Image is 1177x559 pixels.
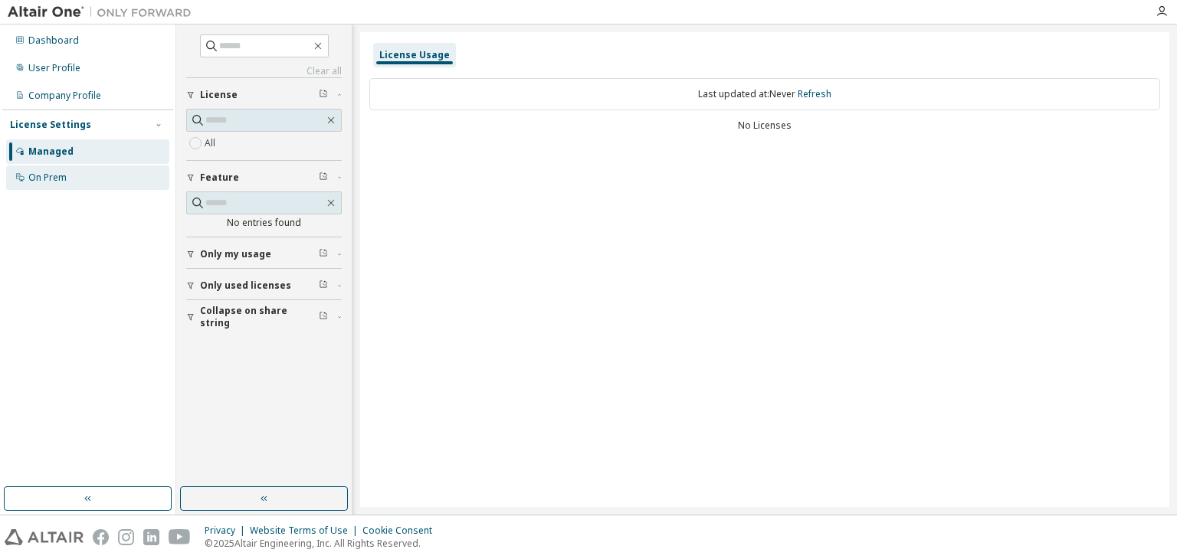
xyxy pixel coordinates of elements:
[186,78,342,112] button: License
[28,34,79,47] div: Dashboard
[319,311,328,323] span: Clear filter
[8,5,199,20] img: Altair One
[118,529,134,545] img: instagram.svg
[798,87,831,100] a: Refresh
[319,89,328,101] span: Clear filter
[200,279,291,292] span: Only used licenses
[28,145,74,158] div: Managed
[28,62,80,74] div: User Profile
[362,525,441,537] div: Cookie Consent
[205,525,250,537] div: Privacy
[28,90,101,102] div: Company Profile
[200,172,239,184] span: Feature
[143,529,159,545] img: linkedin.svg
[319,172,328,184] span: Clear filter
[93,529,109,545] img: facebook.svg
[205,134,218,152] label: All
[319,279,328,292] span: Clear filter
[200,305,319,329] span: Collapse on share string
[205,537,441,550] p: © 2025 Altair Engineering, Inc. All Rights Reserved.
[369,119,1160,132] div: No Licenses
[10,119,91,131] div: License Settings
[186,217,342,229] div: No entries found
[200,89,238,101] span: License
[379,49,450,61] div: License Usage
[369,78,1160,110] div: Last updated at: Never
[186,237,342,271] button: Only my usage
[186,269,342,302] button: Only used licenses
[250,525,362,537] div: Website Terms of Use
[200,248,271,260] span: Only my usage
[186,300,342,334] button: Collapse on share string
[169,529,191,545] img: youtube.svg
[319,248,328,260] span: Clear filter
[28,172,67,184] div: On Prem
[186,65,342,77] a: Clear all
[5,529,84,545] img: altair_logo.svg
[186,161,342,195] button: Feature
